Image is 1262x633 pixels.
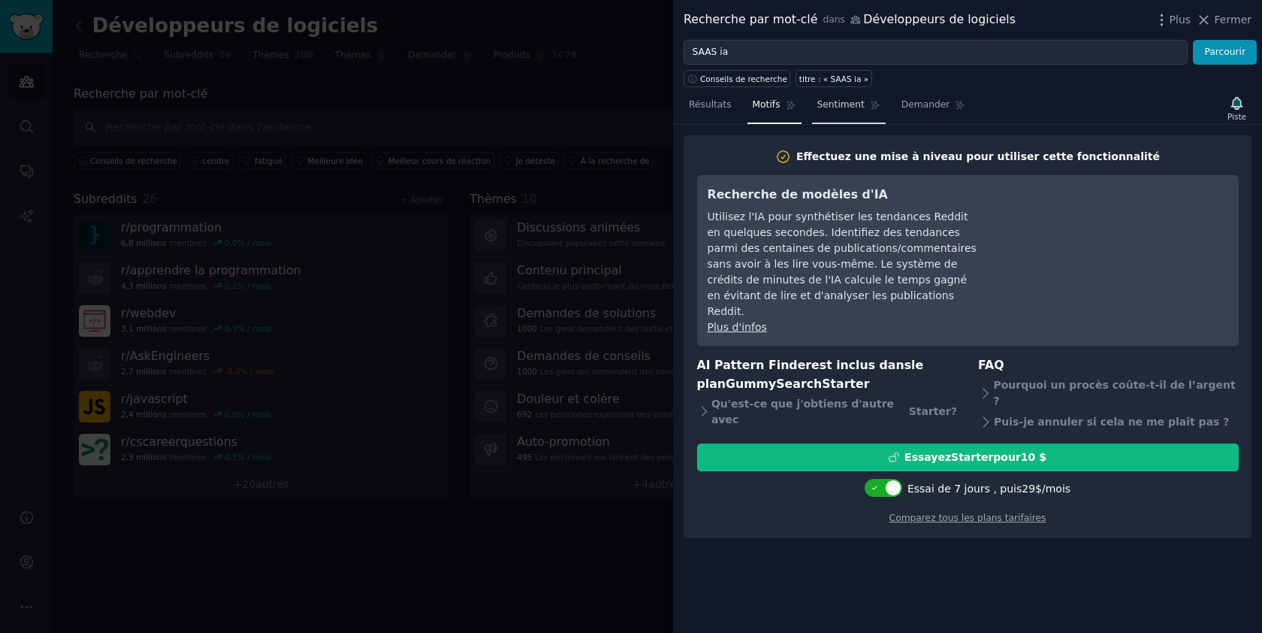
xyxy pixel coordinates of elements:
font: Fermer [1215,14,1251,26]
font: le plan [697,358,924,391]
a: Résultats [684,93,737,124]
button: EssayezStarterpour10 $ [697,444,1239,471]
font: Conseils de recherche [700,74,787,83]
font: Recherche par mot-clé [684,12,817,26]
font: Qu'est-ce que j'obtiens d'autre avec [711,398,894,426]
font: Piste [1227,112,1246,121]
font: Starter [951,451,993,463]
iframe: Lecteur vidéo YouTube [1003,186,1228,298]
font: Développeurs de logiciels [863,12,1016,26]
font: est inclus dans [811,358,911,372]
font: Essayez [904,451,951,463]
font: Effectuez une mise à niveau pour utiliser cette fonctionnalité [796,150,1160,162]
font: FAQ [978,358,1004,372]
font: Puis-je annuler si cela ne me plaît pas ? [994,416,1229,428]
a: Comparez tous les plans tarifaires [889,513,1046,523]
a: Plus d'infos [708,321,767,333]
font: Demander [901,99,950,110]
button: Fermer [1196,12,1251,28]
font: Pourquoi un procès coûte-t-il de l’argent ? [993,379,1235,407]
font: GummySearch [726,377,822,391]
font: Starter [909,405,951,417]
font: Parcourir [1204,47,1245,57]
font: Résultats [689,99,732,110]
font: titre : « SAAS ia » [799,74,868,83]
button: Plus [1154,12,1191,28]
font: ? [951,405,957,417]
font: 10 $ [1021,451,1046,463]
font: 29 [1022,483,1035,495]
input: Essayez un mot-clé lié à votre entreprise [684,40,1188,65]
font: Starter [822,377,869,391]
font: dans [823,14,844,25]
button: Piste [1222,92,1251,124]
a: Sentiment [812,93,886,124]
font: AI Pattern Finder [697,358,812,372]
button: Parcourir [1193,40,1257,65]
a: titre : « SAAS ia » [796,70,871,87]
a: Motifs [747,93,802,124]
font: Recherche de modèles d'IA [708,187,888,201]
font: Sentiment [817,99,865,110]
a: Demander [896,93,971,124]
font: Essai de 7 jours , puis [907,483,1022,495]
font: Motifs [753,99,780,110]
button: Conseils de recherche [684,70,790,87]
font: pour [993,451,1021,463]
font: Plus [1170,14,1191,26]
font: $ [1035,483,1042,495]
font: Utilisez l'IA pour synthétiser les tendances Reddit en quelques secondes. Identifiez des tendance... [708,210,977,317]
font: /mois [1042,483,1070,495]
